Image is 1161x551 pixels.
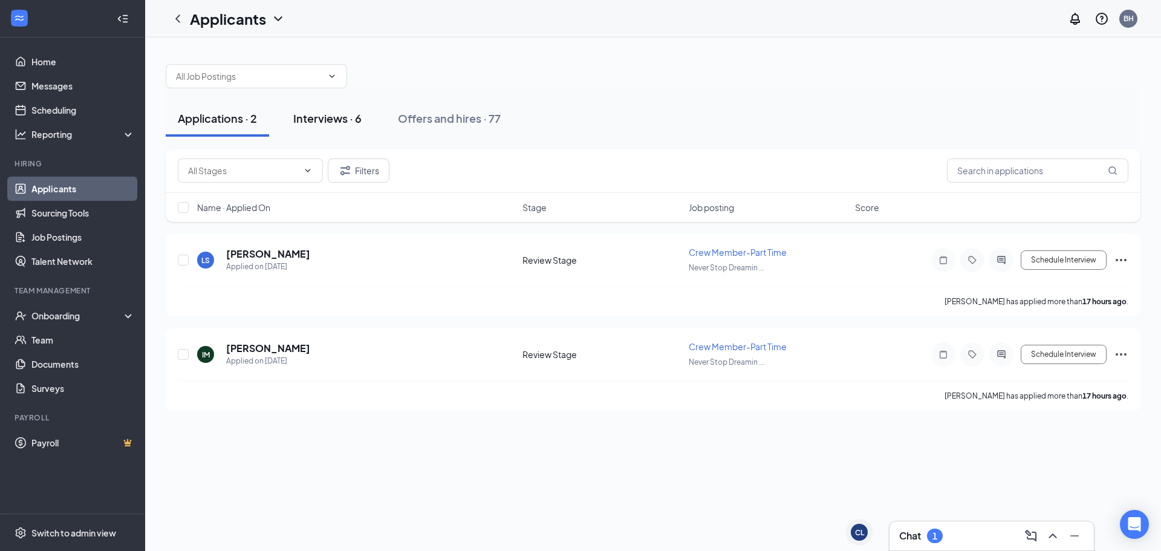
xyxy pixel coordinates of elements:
[522,201,547,214] span: Stage
[226,261,310,273] div: Applied on [DATE]
[945,391,1128,401] p: [PERSON_NAME] has applied more than .
[689,247,787,258] span: Crew Member-Part Time
[1046,529,1060,543] svg: ChevronUp
[1120,510,1149,539] div: Open Intercom Messenger
[31,74,135,98] a: Messages
[15,158,132,169] div: Hiring
[13,12,25,24] svg: WorkstreamLogo
[689,341,787,352] span: Crew Member-Part Time
[176,70,322,83] input: All Job Postings
[226,342,310,355] h5: [PERSON_NAME]
[31,527,116,539] div: Switch to admin view
[994,350,1009,359] svg: ActiveChat
[1021,345,1107,364] button: Schedule Interview
[1021,526,1041,546] button: ComposeMessage
[226,355,310,367] div: Applied on [DATE]
[31,128,135,140] div: Reporting
[31,376,135,400] a: Surveys
[1114,347,1128,362] svg: Ellipses
[15,128,27,140] svg: Analysis
[31,98,135,122] a: Scheduling
[965,255,980,265] svg: Tag
[31,177,135,201] a: Applicants
[1114,253,1128,267] svg: Ellipses
[197,201,270,214] span: Name · Applied On
[31,50,135,74] a: Home
[303,166,313,175] svg: ChevronDown
[328,158,389,183] button: Filter Filters
[190,8,266,29] h1: Applicants
[1021,250,1107,270] button: Schedule Interview
[936,255,951,265] svg: Note
[1068,11,1082,26] svg: Notifications
[1094,11,1109,26] svg: QuestionInfo
[15,285,132,296] div: Team Management
[522,348,681,360] div: Review Stage
[117,13,129,25] svg: Collapse
[1024,529,1038,543] svg: ComposeMessage
[327,71,337,81] svg: ChevronDown
[1067,529,1082,543] svg: Minimize
[936,350,951,359] svg: Note
[689,357,764,367] span: Never Stop Dreamin ...
[855,527,864,538] div: CL
[15,527,27,539] svg: Settings
[899,529,921,543] h3: Chat
[965,350,980,359] svg: Tag
[31,328,135,352] a: Team
[171,11,185,26] svg: ChevronLeft
[522,254,681,266] div: Review Stage
[689,263,764,272] span: Never Stop Dreamin ...
[31,201,135,225] a: Sourcing Tools
[201,255,210,266] div: LS
[1065,526,1084,546] button: Minimize
[398,111,501,126] div: Offers and hires · 77
[293,111,362,126] div: Interviews · 6
[1043,526,1062,546] button: ChevronUp
[31,249,135,273] a: Talent Network
[15,412,132,423] div: Payroll
[1082,391,1127,400] b: 17 hours ago
[202,350,210,360] div: IM
[178,111,257,126] div: Applications · 2
[932,531,937,541] div: 1
[15,310,27,322] svg: UserCheck
[855,201,879,214] span: Score
[31,431,135,455] a: PayrollCrown
[226,247,310,261] h5: [PERSON_NAME]
[945,296,1128,307] p: [PERSON_NAME] has applied more than .
[947,158,1128,183] input: Search in applications
[1082,297,1127,306] b: 17 hours ago
[31,225,135,249] a: Job Postings
[188,164,298,177] input: All Stages
[31,352,135,376] a: Documents
[1124,13,1134,24] div: BH
[994,255,1009,265] svg: ActiveChat
[338,163,353,178] svg: Filter
[689,201,734,214] span: Job posting
[1108,166,1117,175] svg: MagnifyingGlass
[31,310,125,322] div: Onboarding
[271,11,285,26] svg: ChevronDown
